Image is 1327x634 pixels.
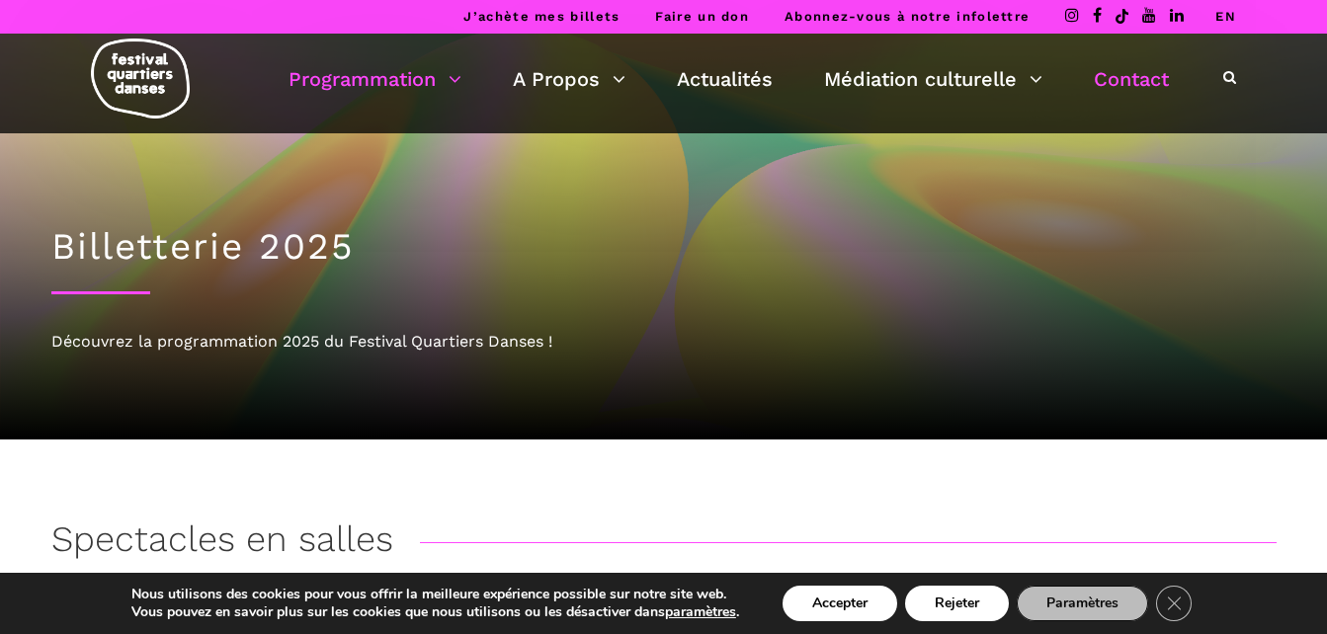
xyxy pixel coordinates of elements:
[785,9,1030,24] a: Abonnez-vous à notre infolettre
[289,62,461,96] a: Programmation
[677,62,773,96] a: Actualités
[51,225,1277,269] h1: Billetterie 2025
[655,9,749,24] a: Faire un don
[665,603,736,621] button: paramètres
[905,586,1009,621] button: Rejeter
[1094,62,1169,96] a: Contact
[513,62,625,96] a: A Propos
[783,586,897,621] button: Accepter
[91,39,190,119] img: logo-fqd-med
[463,9,620,24] a: J’achète mes billets
[1156,586,1192,621] button: Close GDPR Cookie Banner
[1017,586,1148,621] button: Paramètres
[51,518,393,568] h3: Spectacles en salles
[824,62,1042,96] a: Médiation culturelle
[1215,9,1236,24] a: EN
[131,603,739,621] p: Vous pouvez en savoir plus sur les cookies que nous utilisons ou les désactiver dans .
[51,329,1277,355] div: Découvrez la programmation 2025 du Festival Quartiers Danses !
[131,586,739,603] p: Nous utilisons des cookies pour vous offrir la meilleure expérience possible sur notre site web.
